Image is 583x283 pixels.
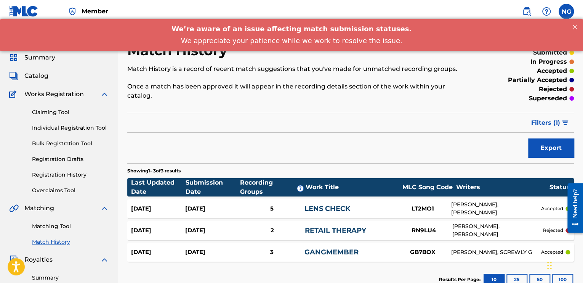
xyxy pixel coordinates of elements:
[24,90,84,99] span: Works Registration
[32,140,109,148] a: Bulk Registration Tool
[542,7,551,16] img: help
[127,167,181,174] p: Showing 1 - 3 of 3 results
[127,82,471,100] p: Once a match has been approved it will appear in the recording details section of the work within...
[519,4,534,19] a: Public Search
[239,248,304,257] div: 3
[304,248,359,256] a: GANGMEMBER
[240,226,305,235] div: 2
[539,85,567,94] p: rejected
[131,248,185,257] div: [DATE]
[100,204,109,213] img: expand
[32,171,109,179] a: Registration History
[297,185,303,191] span: ?
[399,183,456,192] div: MLC Song Code
[239,204,304,213] div: 5
[530,57,567,66] p: in progress
[451,248,541,256] div: [PERSON_NAME], SCREWLY G
[68,7,77,16] img: Top Rightsholder
[9,90,19,99] img: Works Registration
[527,113,574,132] button: Filters (1)
[451,201,541,217] div: [PERSON_NAME], [PERSON_NAME]
[395,226,452,235] div: RN9LU4
[24,53,55,62] span: Summary
[32,124,109,132] a: Individual Registration Tool
[533,48,567,57] p: submitted
[456,183,549,192] div: Writers
[171,6,412,14] span: We’re aware of an issue affecting match submission statuses.
[452,222,543,238] div: [PERSON_NAME], [PERSON_NAME]
[100,90,109,99] img: expand
[185,204,239,213] div: [DATE]
[185,248,239,257] div: [DATE]
[439,276,482,283] p: Results Per Page:
[131,226,185,235] div: [DATE]
[24,204,54,213] span: Matching
[131,178,186,196] div: Last Updated Date
[131,204,185,213] div: [DATE]
[528,138,574,158] button: Export
[559,4,574,19] div: User Menu
[9,6,38,17] img: MLC Logo
[541,249,563,256] p: accepted
[306,183,399,192] div: Work Title
[32,274,109,282] a: Summary
[547,254,552,277] div: Drag
[127,64,471,74] p: Match History is a record of recent match suggestions that you've made for unmatched recording gr...
[537,66,567,76] p: accepted
[32,238,109,246] a: Match History
[304,204,350,213] a: LENS CHECK
[394,248,451,257] div: GB7BOX
[32,155,109,163] a: Registration Drafts
[9,53,55,62] a: SummarySummary
[541,205,563,212] p: accepted
[24,71,48,80] span: Catalog
[9,255,18,264] img: Royalties
[545,246,583,283] iframe: Chat Widget
[32,187,109,195] a: Overclaims Tool
[240,178,306,196] div: Recording Groups
[32,222,109,230] a: Matching Tool
[543,227,563,234] p: rejected
[9,71,48,80] a: CatalogCatalog
[529,94,567,103] p: superseded
[32,108,109,116] a: Claiming Tool
[539,4,554,19] div: Help
[9,71,18,80] img: Catalog
[562,121,569,125] img: filter
[24,255,53,264] span: Royalties
[549,183,570,192] div: Status
[562,177,583,238] iframe: Resource Center
[186,178,240,196] div: Submission Date
[9,204,19,213] img: Matching
[531,118,560,127] span: Filters ( 1 )
[185,226,239,235] div: [DATE]
[82,7,108,16] span: Member
[508,76,567,85] p: partially accepted
[100,255,109,264] img: expand
[394,204,451,213] div: LT2MO1
[9,53,18,62] img: Summary
[304,226,366,235] a: RETAIL THERAPY
[181,18,402,26] span: We appreciate your patience while we work to resolve the issue.
[522,7,531,16] img: search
